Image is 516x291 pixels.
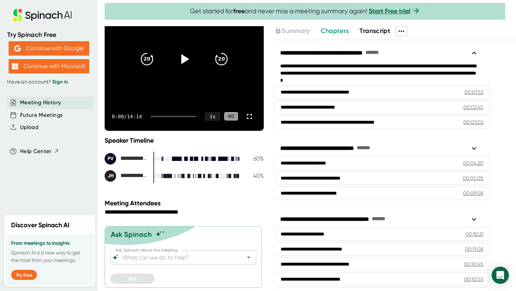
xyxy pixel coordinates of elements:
[20,147,52,156] span: Help Center
[121,252,233,262] input: What can we do to help?
[359,27,390,35] span: Transcript
[128,276,137,282] span: Ask
[244,252,254,262] button: Open
[463,159,483,167] div: 00:04:20
[105,170,148,182] div: Jessica Hufnagle
[463,104,483,111] div: 00:02:45
[246,172,264,179] div: 40 %
[105,170,116,182] div: JH
[464,261,483,268] div: 00:10:45
[105,199,266,207] div: Meeting Attendees
[20,147,59,156] button: Help Center
[282,27,310,35] span: Summary
[14,45,21,52] img: Aehbyd4JwY73AAAAAElFTkSuQmCC
[52,79,68,85] a: Sign in
[7,79,90,85] div: Have an account?
[7,31,90,39] div: Try Spinach Free
[464,89,483,96] div: 00:01:52
[246,155,264,162] div: 60 %
[105,153,148,164] div: Paula De Venecia
[321,27,349,35] span: Chapters
[11,220,70,230] h2: Discover Spinach AI
[111,230,152,239] div: Ask Spinach
[359,26,390,36] button: Transcript
[224,112,238,120] div: CC
[9,59,89,73] button: Continue with Microsoft
[105,153,116,164] div: PV
[190,7,420,15] span: Get started for and never miss a meeting summary again!
[465,230,483,238] div: 00:10:21
[233,7,245,15] b: free
[463,119,483,126] div: 00:03:02
[11,240,89,246] h3: From meetings to insights
[369,7,410,15] a: Start Free trial
[492,267,509,284] div: Open Intercom Messenger
[274,26,320,36] div: Upgrade to access
[110,273,154,284] button: Ask
[105,137,264,144] div: Speaker Timeline
[11,249,89,264] p: Spinach AI is a new way to get the most from your meetings
[11,270,37,280] button: Try free
[20,123,38,132] button: Upload
[321,26,349,36] button: Chapters
[463,190,483,197] div: 00:09:08
[464,276,483,283] div: 00:10:55
[274,26,310,36] button: Summary
[463,175,483,182] div: 00:05:05
[112,114,142,119] div: 0:00 / 14:14
[205,113,220,120] div: 1 x
[20,99,61,107] button: Meeting History
[9,41,89,56] button: Continue with Google
[465,245,483,253] div: 00:11:08
[20,111,63,119] button: Future Meetings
